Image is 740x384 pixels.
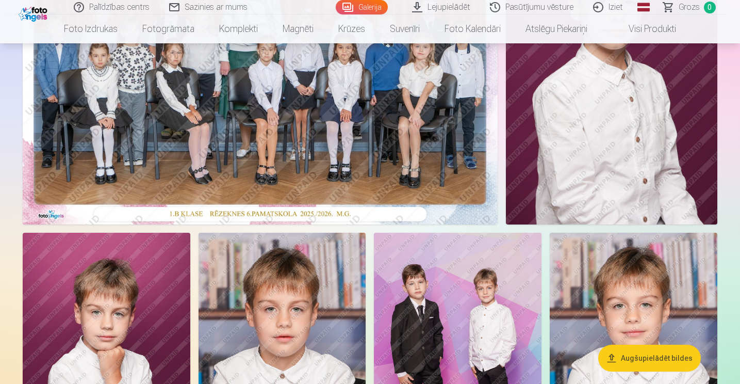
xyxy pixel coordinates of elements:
[270,14,326,43] a: Magnēti
[513,14,600,43] a: Atslēgu piekariņi
[598,345,701,372] button: Augšupielādēt bildes
[600,14,688,43] a: Visi produkti
[52,14,130,43] a: Foto izdrukas
[19,4,50,22] img: /fa1
[130,14,207,43] a: Fotogrāmata
[679,1,700,13] span: Grozs
[432,14,513,43] a: Foto kalendāri
[377,14,432,43] a: Suvenīri
[704,2,716,13] span: 0
[326,14,377,43] a: Krūzes
[207,14,270,43] a: Komplekti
